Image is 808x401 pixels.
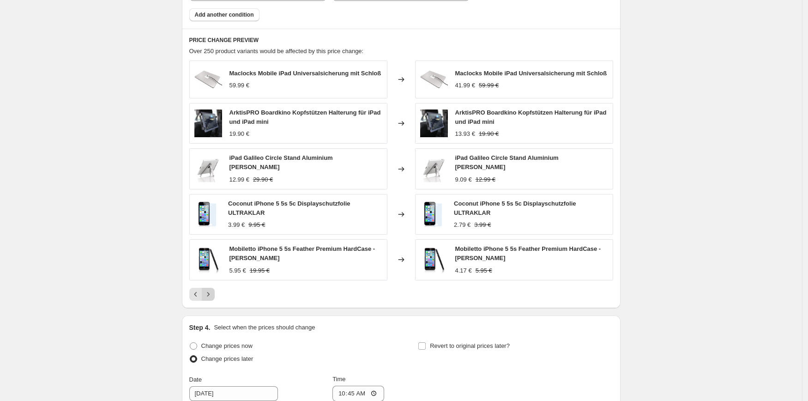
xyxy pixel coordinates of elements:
strike: 3.99 € [474,220,491,230]
button: Previous [189,288,202,301]
nav: Pagination [189,288,215,301]
strike: 12.99 € [476,175,495,184]
div: 12.99 € [229,175,249,184]
span: Coconut iPhone 5 5s 5c Displayschutzfolie ULTRAKLAR [454,200,576,216]
strike: 59.99 € [479,81,499,90]
div: 2.79 € [454,220,470,230]
div: 9.09 € [455,175,472,184]
img: arktispro_schutzfolie_6x_ot5226f6bf1d13d_80x.jpg [194,200,221,228]
strike: 19.95 € [250,266,270,275]
span: Date [189,376,202,383]
img: Bildschirmfoto-2014-08-04-um-15-26-35_80x.jpg [420,155,448,183]
img: Bildschirmfoto-2014-08-04-um-15-26-35_80x.jpg [194,155,222,183]
strike: 19.90 € [479,129,499,139]
span: Change prices now [201,342,253,349]
div: 41.99 € [455,81,475,90]
span: Mobiletto iPhone 5 5s Feather Premium HardCase - [PERSON_NAME] [455,245,601,261]
img: ipad_security_lock_-_ipad_lock_80x.jpg [420,66,448,93]
div: 4.17 € [455,266,472,275]
div: 13.93 € [455,129,475,139]
img: ipad_security_lock_-_ipad_lock_80x.jpg [194,66,222,93]
img: img_9302_2_80x.jpg [420,246,448,273]
span: Add another condition [195,11,254,18]
span: Revert to original prices later? [430,342,510,349]
div: 3.99 € [228,220,245,230]
h6: PRICE CHANGE PREVIEW [189,36,613,44]
p: Select when the prices should change [214,323,315,332]
img: img_9302_2_80x.jpg [194,246,222,273]
div: 59.99 € [229,81,249,90]
img: ipad-halterung_80x.jpg [420,109,448,137]
img: arktispro_schutzfolie_6x_ot5226f6bf1d13d_80x.jpg [420,200,447,228]
span: Coconut iPhone 5 5s 5c Displayschutzfolie ULTRAKLAR [228,200,350,216]
div: 19.90 € [229,129,249,139]
img: ipad-halterung_80x.jpg [194,109,222,137]
span: ArktisPRO Boardkino Kopfstützen Halterung für iPad und iPad mini [229,109,381,125]
span: Mobiletto iPhone 5 5s Feather Premium HardCase - [PERSON_NAME] [229,245,375,261]
span: Change prices later [201,355,253,362]
button: Add another condition [189,8,259,21]
span: iPad Galileo Circle Stand Aluminium [PERSON_NAME] [229,154,333,170]
button: Next [202,288,215,301]
input: 9/30/2025 [189,386,278,401]
strike: 5.95 € [476,266,492,275]
strike: 29.90 € [253,175,273,184]
span: Maclocks Mobile iPad Universalsicherung mit Schloß [455,70,607,77]
span: Time [332,376,345,383]
span: iPad Galileo Circle Stand Aluminium [PERSON_NAME] [455,154,559,170]
span: Maclocks Mobile iPad Universalsicherung mit Schloß [229,70,381,77]
div: 5.95 € [229,266,246,275]
span: Over 250 product variants would be affected by this price change: [189,48,364,55]
span: ArktisPRO Boardkino Kopfstützen Halterung für iPad und iPad mini [455,109,607,125]
h2: Step 4. [189,323,211,332]
strike: 9.95 € [248,220,265,230]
